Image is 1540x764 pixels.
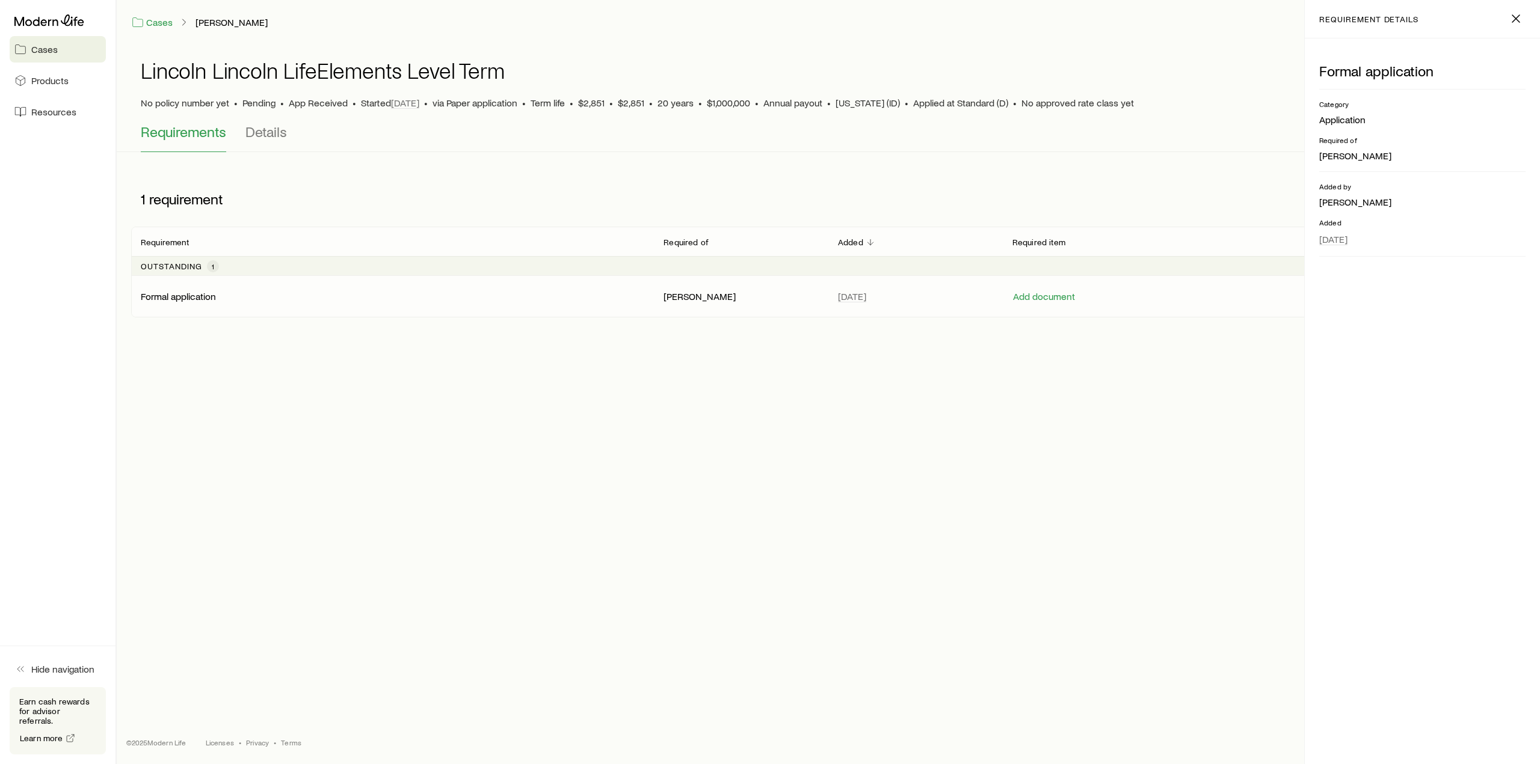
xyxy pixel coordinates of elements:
[126,738,186,747] p: © 2025 Modern Life
[10,656,106,682] button: Hide navigation
[195,17,268,28] a: [PERSON_NAME]
[755,97,759,109] span: •
[10,99,106,125] a: Resources
[838,237,863,247] p: Added
[245,123,287,140] span: Details
[31,43,58,55] span: Cases
[1319,99,1526,109] p: Category
[649,97,653,109] span: •
[1319,14,1418,24] p: requirement details
[141,123,1516,152] div: Application details tabs
[707,97,750,109] span: $1,000,000
[838,290,866,302] span: [DATE]
[141,191,146,207] span: 1
[141,123,226,140] span: Requirements
[1012,237,1065,247] p: Required item
[391,97,419,109] span: [DATE]
[281,738,301,747] a: Terms
[531,97,565,109] span: Term life
[664,237,709,247] p: Required of
[763,97,822,109] span: Annual payout
[1021,97,1134,109] span: No approved rate class yet
[1319,135,1526,145] p: Required of
[827,97,831,109] span: •
[913,97,1008,109] span: Applied at Standard (D)
[206,738,234,747] a: Licenses
[141,237,189,247] p: Requirement
[1319,218,1526,227] p: Added
[31,663,94,675] span: Hide navigation
[141,97,229,109] span: No policy number yet
[31,106,76,118] span: Resources
[578,97,605,109] span: $2,851
[242,97,276,109] p: Pending
[280,97,284,109] span: •
[836,97,900,109] span: [US_STATE] (ID)
[212,261,214,271] span: 1
[1319,182,1526,191] p: Added by
[149,191,223,207] span: requirement
[131,16,173,29] a: Cases
[664,290,819,302] p: [PERSON_NAME]
[234,97,238,109] span: •
[19,697,96,726] p: Earn cash rewards for advisor referrals.
[1319,233,1347,245] span: [DATE]
[10,36,106,63] a: Cases
[433,97,517,109] span: via Paper application
[289,97,348,109] span: App Received
[141,58,505,82] h1: Lincoln Lincoln LifeElements Level Term
[1013,97,1017,109] span: •
[522,97,526,109] span: •
[274,738,276,747] span: •
[1319,150,1526,162] p: [PERSON_NAME]
[570,97,573,109] span: •
[141,261,202,271] p: Outstanding
[1319,114,1526,126] p: Application
[141,290,216,302] p: Formal application
[905,97,908,109] span: •
[658,97,694,109] span: 20 years
[1319,196,1526,208] p: [PERSON_NAME]
[31,75,69,87] span: Products
[698,97,702,109] span: •
[1319,63,1526,79] p: Formal application
[246,738,269,747] a: Privacy
[20,734,63,742] span: Learn more
[239,738,241,747] span: •
[353,97,356,109] span: •
[361,97,419,109] p: Started
[424,97,428,109] span: •
[10,687,106,754] div: Earn cash rewards for advisor referrals.Learn more
[609,97,613,109] span: •
[1012,291,1076,302] button: Add document
[10,67,106,94] a: Products
[618,97,644,109] span: $2,851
